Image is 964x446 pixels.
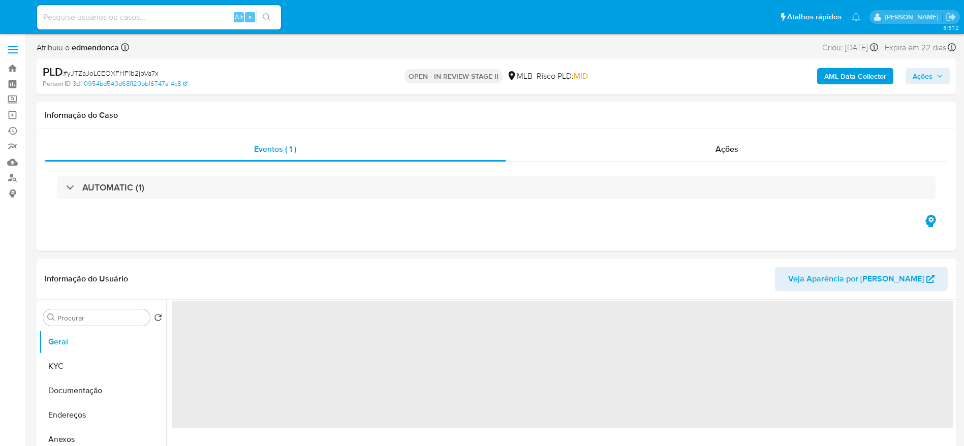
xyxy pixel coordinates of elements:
[37,42,119,53] span: Atribuiu o
[787,12,842,22] span: Atalhos rápidos
[82,182,144,193] h3: AUTOMATIC (1)
[172,301,953,428] span: ‌
[775,267,948,291] button: Veja Aparência por [PERSON_NAME]
[885,12,942,22] p: eduardo.dutra@mercadolivre.com
[405,69,503,83] p: OPEN - IN REVIEW STAGE II
[154,313,162,325] button: Retornar ao pedido padrão
[39,354,166,378] button: KYC
[248,12,252,22] span: s
[574,70,588,82] span: MID
[906,68,950,84] button: Ações
[45,110,948,120] h1: Informação do Caso
[57,313,146,323] input: Procurar
[946,12,956,22] a: Sair
[57,176,936,199] div: AUTOMATIC (1)
[788,267,924,291] span: Veja Aparência por [PERSON_NAME]
[43,79,71,88] b: Person ID
[880,41,883,54] span: -
[47,313,55,322] button: Procurar
[885,42,946,53] span: Expira em 22 dias
[817,68,893,84] button: AML Data Collector
[822,41,878,54] div: Criou: [DATE]
[39,378,166,403] button: Documentação
[43,63,63,80] b: PLD
[39,403,166,427] button: Endereços
[63,68,159,78] span: # yJTZaJoLCEOXFHF1b2jpVa7x
[254,143,296,155] span: Eventos ( 1 )
[852,13,860,21] a: Notificações
[73,79,188,88] a: 3d110954bd540d68f120bb16747a14c8
[39,330,166,354] button: Geral
[37,11,281,24] input: Pesquise usuários ou casos...
[913,68,932,84] span: Ações
[824,68,886,84] b: AML Data Collector
[235,12,243,22] span: Alt
[537,71,588,82] span: Risco PLD:
[45,274,128,284] h1: Informação do Usuário
[70,42,119,53] b: edmendonca
[716,143,738,155] span: Ações
[507,71,533,82] div: MLB
[256,10,277,24] button: search-icon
